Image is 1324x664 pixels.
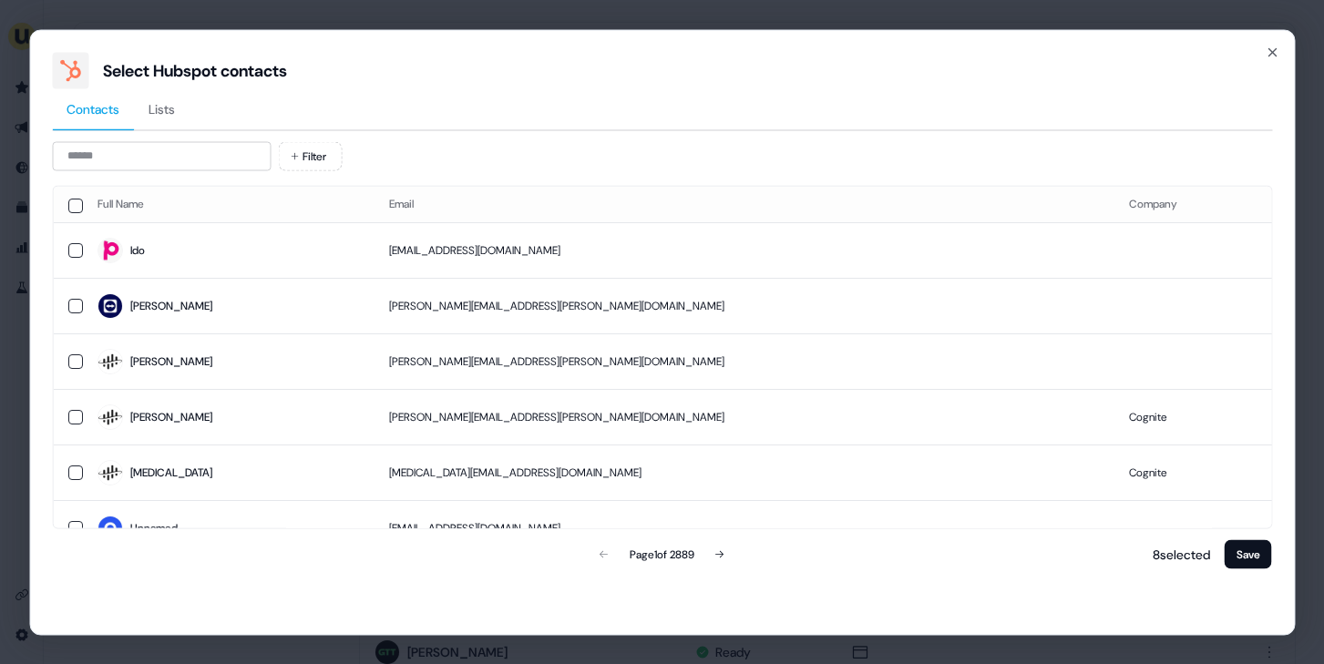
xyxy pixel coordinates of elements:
div: [PERSON_NAME] [129,352,211,371]
button: Filter [278,141,342,170]
div: Unnamed [129,519,177,537]
p: 8 selected [1145,545,1210,563]
div: Select Hubspot contacts [103,59,287,81]
td: Cognite [1114,444,1271,500]
td: [MEDICAL_DATA][EMAIL_ADDRESS][DOMAIN_NAME] [375,444,1114,500]
td: [PERSON_NAME][EMAIL_ADDRESS][PERSON_NAME][DOMAIN_NAME] [375,389,1114,444]
td: [EMAIL_ADDRESS][DOMAIN_NAME] [375,500,1114,556]
td: [PERSON_NAME][EMAIL_ADDRESS][PERSON_NAME][DOMAIN_NAME] [375,333,1114,389]
button: Save [1225,539,1272,568]
th: Email [375,186,1114,222]
span: Contacts [67,99,119,117]
td: Cognite [1114,389,1271,444]
th: Company [1114,186,1271,222]
td: [EMAIL_ADDRESS][DOMAIN_NAME] [375,222,1114,278]
div: Page 1 of 2889 [630,545,694,563]
div: [PERSON_NAME] [129,408,211,426]
div: [PERSON_NAME] [129,297,211,315]
div: [MEDICAL_DATA] [129,464,211,482]
div: Ido [129,241,144,260]
td: [PERSON_NAME][EMAIL_ADDRESS][PERSON_NAME][DOMAIN_NAME] [375,278,1114,333]
th: Full Name [82,186,375,222]
span: Lists [149,99,175,117]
